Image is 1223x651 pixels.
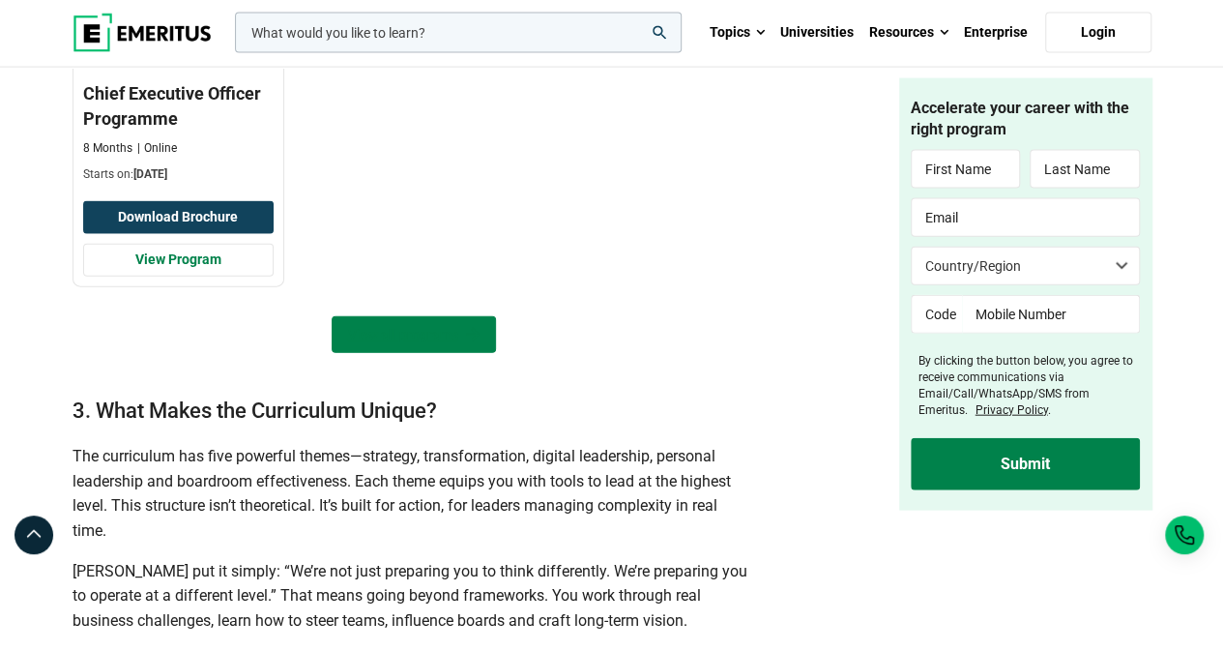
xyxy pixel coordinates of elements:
img: View all programs [466,328,480,341]
h4: Accelerate your career with the right program [911,97,1140,140]
h3: Chief Executive Officer Programme [83,81,274,130]
select: Country [911,247,1140,285]
label: By clicking the button below, you agree to receive communications via Email/Call/WhatsApp/SMS fro... [918,353,1140,418]
input: Last Name [1030,150,1140,189]
input: Code [911,295,962,334]
input: Email [911,198,1140,237]
a: View all programs [332,316,496,353]
span: The curriculum has five powerful themes—strategy, transformation, digital leadership, personal le... [73,447,731,540]
h2: 3. What Makes the Curriculum Unique? [73,398,755,426]
input: woocommerce-product-search-field-0 [235,13,682,53]
input: Mobile Number [962,295,1140,334]
a: Privacy Policy [975,402,1048,416]
button: Download Brochure [83,201,274,234]
a: View Program [83,244,274,277]
p: 8 Months [83,140,132,157]
input: First Name [911,150,1021,189]
p: Online [137,140,177,157]
input: Submit [911,437,1140,489]
span: [PERSON_NAME] put it simply: “We’re not just preparing you to think differently. We’re preparing ... [73,562,747,630]
a: Login [1045,13,1151,53]
p: Starts on: [83,166,274,183]
span: [DATE] [133,167,167,181]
